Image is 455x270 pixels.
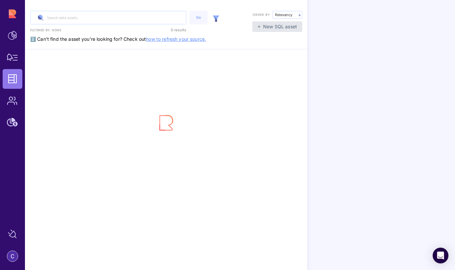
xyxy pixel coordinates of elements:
[7,251,18,261] img: account-photo
[263,23,297,30] span: New SQL asset
[433,248,448,263] div: Open Intercom Messenger
[193,15,204,20] div: Go
[30,26,206,42] span: ℹ️ Can’t find the asset you’re looking for? Check out
[253,12,270,17] label: Order by
[31,11,186,24] input: Search data assets
[146,36,206,42] a: how to refresh your source.
[298,13,301,16] img: arrow
[190,11,208,24] button: Go
[35,12,46,23] img: search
